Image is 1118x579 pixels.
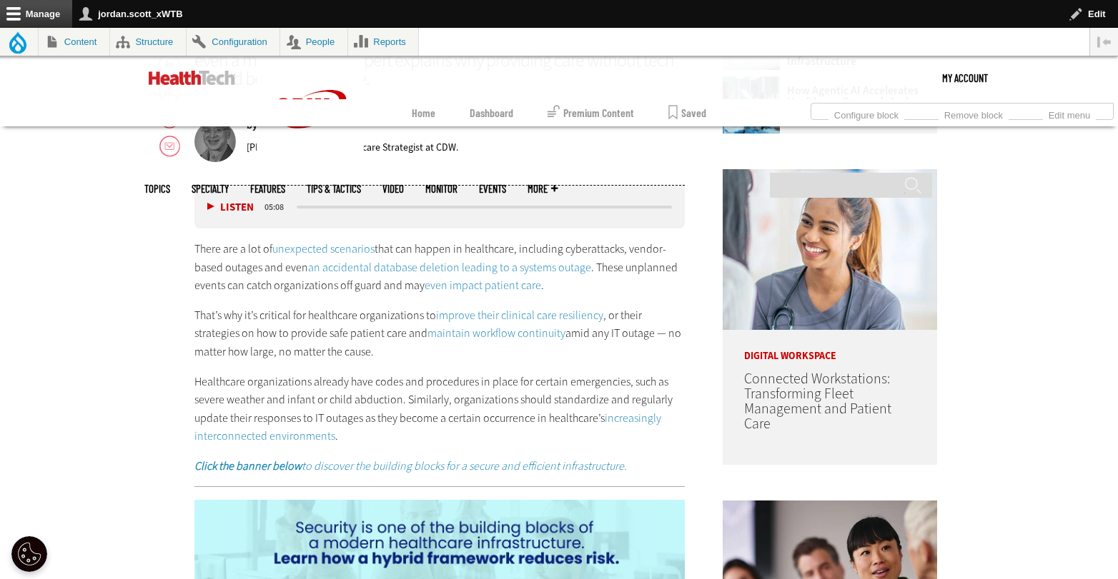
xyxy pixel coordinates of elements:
[11,536,47,572] div: Cookie Settings
[149,71,235,85] img: Home
[427,326,565,341] a: maintain workflow continuity
[280,28,347,56] a: People
[187,28,279,56] a: Configuration
[939,106,1009,121] a: Remove block
[479,183,506,194] a: Events
[194,458,627,473] a: Click the banner belowto discover the building blocks for a secure and efficient infrastructure.
[723,169,937,330] img: nurse smiling at patient
[1043,106,1096,121] a: Edit menu
[425,278,541,293] a: even impact patient care
[257,151,364,166] a: CDW
[308,260,591,275] a: an accidental database deletion leading to a systems outage
[307,183,361,194] a: Tips & Tactics
[528,183,558,194] span: More
[548,99,634,126] a: Premium Content
[470,99,513,126] a: Dashboard
[436,308,603,323] a: improve their clinical care resiliency
[257,56,364,162] img: Home
[942,56,988,99] a: My Account
[744,369,891,433] a: Connected Workstations: Transforming Fleet Management and Patient Care
[272,241,375,256] a: unexpected scenarios
[723,330,937,361] p: Digital Workspace
[194,458,627,473] em: to discover the building blocks for a secure and efficient infrastructure.
[207,202,254,213] button: Listen
[828,106,904,121] a: Configure block
[1090,28,1118,56] button: Vertical orientation
[11,536,47,572] button: Open Preferences
[348,28,419,56] a: Reports
[425,183,457,194] a: MonITor
[668,99,706,126] a: Saved
[250,183,285,194] a: Features
[194,306,685,361] p: That’s why it’s critical for healthcare organizations to , or their strategies on how to provide ...
[194,373,685,445] p: Healthcare organizations already have codes and procedures in place for certain emergencies, such...
[942,56,988,99] div: User menu
[194,458,302,473] strong: Click the banner below
[144,183,170,194] span: Topics
[382,183,404,194] a: Video
[412,99,435,126] a: Home
[194,240,685,295] p: There are a lot of that can happen in healthcare, including cyberattacks, vendor-based outages an...
[110,28,186,56] a: Structure
[39,28,109,56] a: Content
[192,183,229,194] span: Specialty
